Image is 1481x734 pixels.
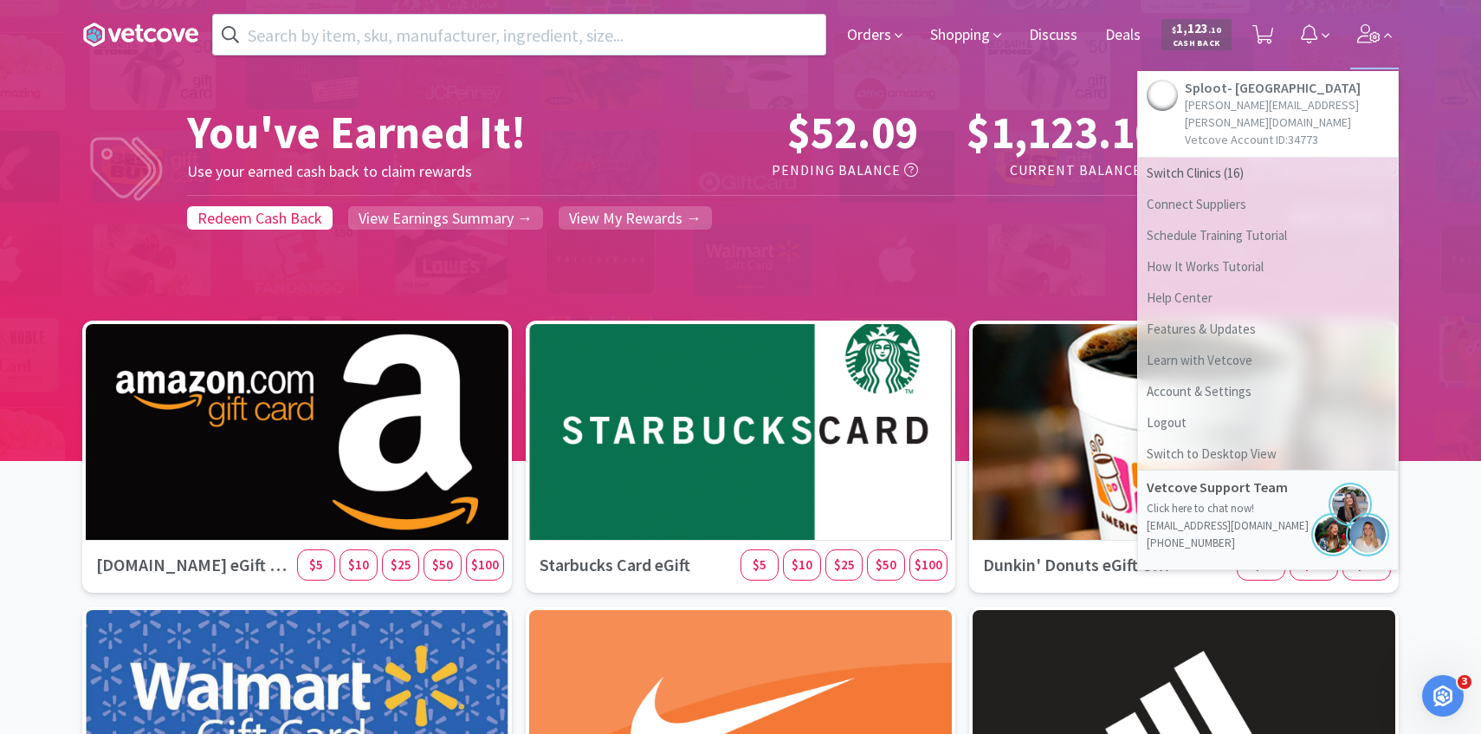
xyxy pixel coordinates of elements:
[1185,96,1389,131] p: [PERSON_NAME][EMAIL_ADDRESS][PERSON_NAME][DOMAIN_NAME]
[559,206,712,230] a: View My Rewards →
[1172,39,1221,50] span: Cash Back
[1208,24,1221,36] span: . 10
[1138,189,1398,220] a: Connect Suppliers
[1138,220,1398,251] a: Schedule Training Tutorial
[1138,71,1398,158] a: Sploot- [GEOGRAPHIC_DATA][PERSON_NAME][EMAIL_ADDRESS][PERSON_NAME][DOMAIN_NAME]Vetcove Account ID...
[787,104,919,160] span: $52.09
[359,208,533,228] span: View Earnings Summary →
[1138,251,1398,283] a: How It Works Tutorial
[1311,513,1355,556] img: jennifer.png
[187,159,692,185] h5: Use your earned cash back to claim rewards
[915,556,942,573] span: $100
[876,556,896,573] span: $50
[1138,376,1398,407] a: Account & Settings
[187,106,692,159] h1: You've Earned It!
[1346,513,1389,556] img: bridget.png
[529,541,740,589] h3: Starbucks Card eGift
[692,159,918,182] h5: Pending Balance
[1138,438,1398,470] a: Switch to Desktop View
[967,104,1158,160] span: $1,123.10
[348,556,369,573] span: $10
[1147,479,1320,496] h5: Vetcove Support Team
[1329,483,1372,526] img: jenna.png
[309,556,323,573] span: $5
[1022,28,1084,43] a: Discuss
[1138,283,1398,314] a: Help Center
[1098,28,1148,43] a: Deals
[1185,131,1389,148] p: Vetcove Account ID: 34773
[197,208,322,228] span: Redeem Cash Back
[391,556,411,573] span: $25
[569,208,702,228] span: View My Rewards →
[1161,11,1232,58] a: $1,123.10Cash Back
[86,541,297,589] h3: [DOMAIN_NAME] eGift Card
[1147,517,1389,535] p: [EMAIL_ADDRESS][DOMAIN_NAME]
[1138,407,1398,438] a: Logout
[471,556,499,573] span: $100
[1422,675,1464,717] iframe: Intercom live chat
[973,541,1184,589] h3: Dunkin' Donuts eGift Card
[1147,535,1389,552] p: [PHONE_NUMBER]
[1138,314,1398,345] a: Features & Updates
[1147,501,1254,516] a: Click here to chat now!
[1172,20,1221,36] span: 1,123
[1138,345,1398,376] a: Learn with Vetcove
[187,206,333,230] a: Redeem Cash Back
[1458,675,1471,689] span: 3
[792,556,812,573] span: $10
[432,556,453,573] span: $50
[348,206,543,230] a: View Earnings Summary →
[1138,158,1398,189] span: Switch Clinics ( 16 )
[1172,24,1176,36] span: $
[1185,80,1389,96] h5: Sploot- [GEOGRAPHIC_DATA]
[753,556,766,573] span: $5
[213,15,825,55] input: Search by item, sku, manufacturer, ingredient, size...
[932,159,1158,182] h5: Current Balance
[834,556,855,573] span: $25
